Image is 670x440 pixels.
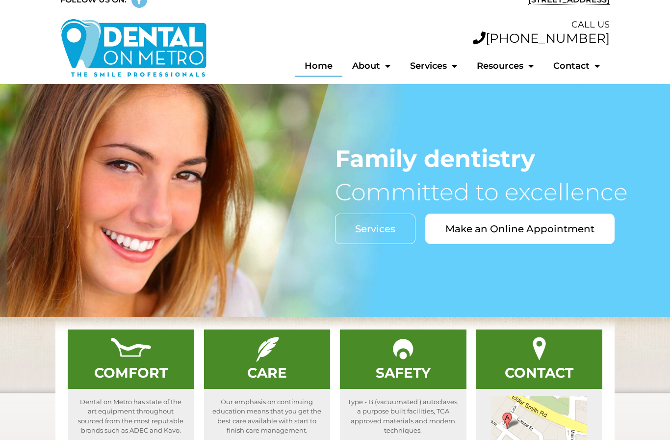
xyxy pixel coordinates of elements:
[355,224,395,234] span: Services
[543,55,610,77] a: Contact
[335,147,670,170] h1: Family dentistry
[376,364,431,381] a: SAFETY
[217,55,610,77] nav: Menu
[335,180,670,204] h1: Committed to excellence
[425,214,615,244] a: Make an Online Appointment
[335,214,415,244] a: Services
[247,364,287,381] a: CARE
[342,55,400,77] a: About
[295,55,342,77] a: Home
[445,224,594,234] span: Make an Online Appointment
[473,30,610,46] a: [PHONE_NUMBER]
[94,364,168,381] a: COMFORT
[505,364,573,381] a: CONTACT
[217,18,610,31] div: CALL US
[400,55,467,77] a: Services
[467,55,543,77] a: Resources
